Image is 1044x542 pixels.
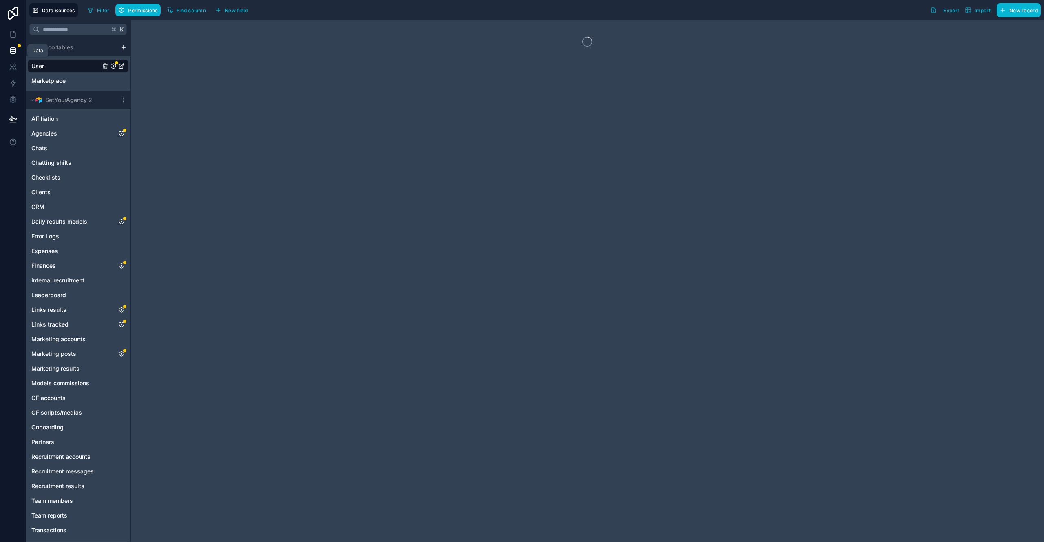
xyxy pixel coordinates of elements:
[29,3,78,17] button: Data Sources
[1009,7,1038,13] span: New record
[927,3,962,17] button: Export
[997,3,1041,17] button: New record
[84,4,113,16] button: Filter
[164,4,209,16] button: Find column
[975,7,991,13] span: Import
[993,3,1041,17] a: New record
[128,7,157,13] span: Permissions
[962,3,993,17] button: Import
[42,7,75,13] span: Data Sources
[115,4,160,16] button: Permissions
[212,4,251,16] button: New field
[97,7,110,13] span: Filter
[943,7,959,13] span: Export
[119,27,125,32] span: K
[177,7,206,13] span: Find column
[225,7,248,13] span: New field
[32,47,43,54] div: Data
[115,4,164,16] a: Permissions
